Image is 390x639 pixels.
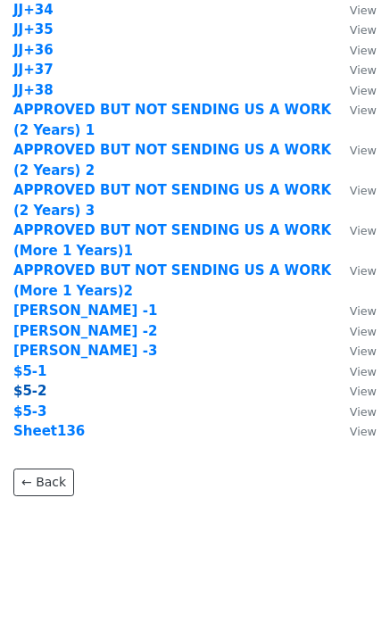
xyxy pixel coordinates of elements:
a: View [332,182,377,198]
small: View [350,184,377,197]
a: JJ+34 [13,2,54,18]
a: [PERSON_NAME] -3 [13,343,157,359]
small: View [350,385,377,398]
a: [PERSON_NAME] -1 [13,303,157,319]
small: View [350,224,377,237]
a: View [332,403,377,419]
a: JJ+37 [13,62,54,78]
a: View [332,82,377,98]
small: View [350,44,377,57]
a: View [332,423,377,439]
a: Sheet136 [13,423,85,439]
small: View [350,325,377,338]
small: View [350,405,377,419]
a: $5-2 [13,383,47,399]
a: $5-3 [13,403,47,419]
small: View [350,344,377,358]
a: JJ+35 [13,21,54,37]
small: View [350,144,377,157]
a: View [332,142,377,158]
small: View [350,365,377,378]
a: JJ+36 [13,42,54,58]
a: View [332,262,377,278]
a: APPROVED BUT NOT SENDING US A WORK (2 Years) 1 [13,102,331,138]
a: View [332,363,377,379]
a: View [332,62,377,78]
a: View [332,383,377,399]
a: View [332,303,377,319]
small: View [350,84,377,97]
a: View [332,323,377,339]
small: View [350,23,377,37]
a: View [332,2,377,18]
small: View [350,425,377,438]
a: ← Back [13,469,74,496]
a: JJ+38 [13,82,54,98]
a: APPROVED BUT NOT SENDING US A WORK (More 1 Years)2 [13,262,331,299]
a: View [332,102,377,118]
a: View [332,222,377,238]
a: View [332,42,377,58]
iframe: Chat Widget [301,553,390,639]
a: View [332,21,377,37]
a: View [332,343,377,359]
small: View [350,4,377,17]
a: APPROVED BUT NOT SENDING US A WORK (2 Years) 3 [13,182,331,219]
small: View [350,304,377,318]
a: [PERSON_NAME] -2 [13,323,157,339]
small: View [350,264,377,278]
a: $5-1 [13,363,47,379]
a: APPROVED BUT NOT SENDING US A WORK (2 Years) 2 [13,142,331,178]
small: View [350,104,377,117]
small: View [350,63,377,77]
a: APPROVED BUT NOT SENDING US A WORK (More 1 Years)1 [13,222,331,259]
